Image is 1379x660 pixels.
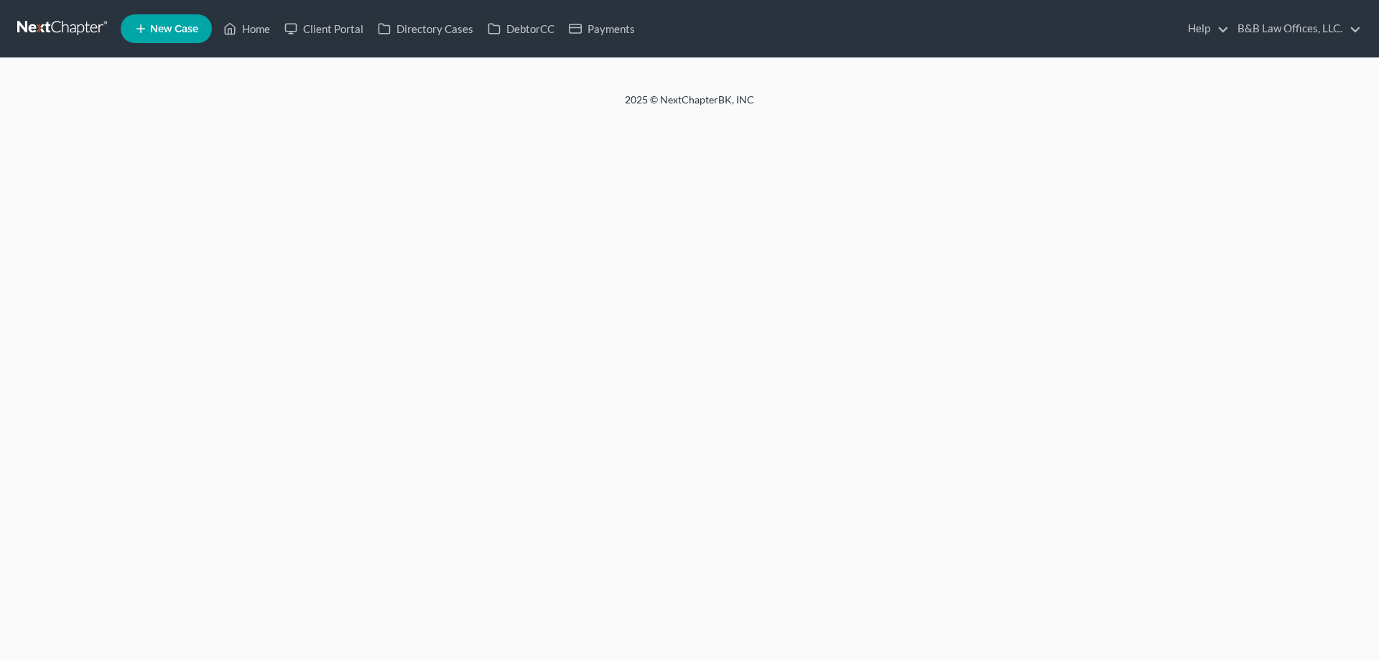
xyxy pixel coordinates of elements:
[480,16,562,42] a: DebtorCC
[1181,16,1229,42] a: Help
[121,14,212,43] new-legal-case-button: New Case
[280,93,1099,118] div: 2025 © NextChapterBK, INC
[562,16,642,42] a: Payments
[277,16,371,42] a: Client Portal
[371,16,480,42] a: Directory Cases
[1230,16,1361,42] a: B&B Law Offices, LLC.
[216,16,277,42] a: Home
